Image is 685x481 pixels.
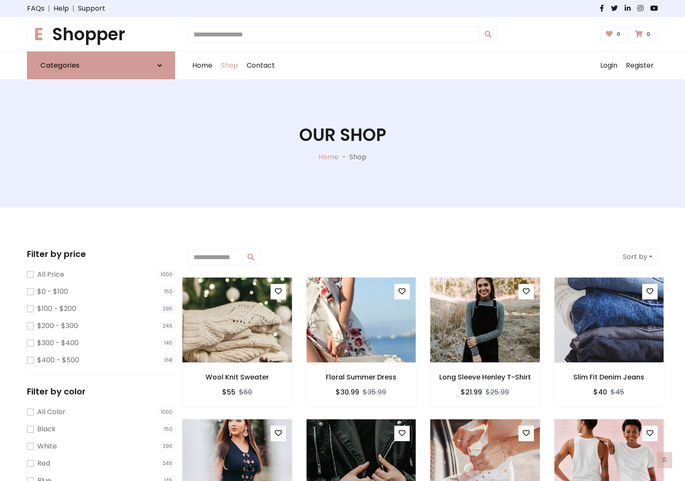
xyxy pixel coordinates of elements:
h6: $30.99 [336,388,359,396]
span: 246 [160,322,175,330]
a: 0 [600,26,628,42]
span: 150 [161,287,175,296]
a: 0 [629,26,658,42]
h6: $21.99 [461,388,482,396]
span: 295 [160,305,175,313]
a: Categories [27,51,175,79]
button: Sort by [617,249,658,265]
span: 1000 [158,408,175,416]
h6: Categories [40,61,80,69]
a: Help [54,3,69,14]
a: Shop [217,52,242,79]
h5: Filter by color [27,386,175,397]
h6: $40 [593,388,607,396]
h6: Floral Summer Dress [306,373,417,381]
del: $60 [239,387,252,397]
span: | [45,3,54,14]
a: Support [78,3,105,14]
label: Red [37,458,50,469]
a: Contact [242,52,279,79]
label: All Color [37,407,66,417]
p: - [339,152,349,162]
h6: Slim Fit Denim Jeans [554,373,664,381]
span: 295 [160,442,175,451]
h1: Shopper [27,24,175,45]
span: 1000 [158,270,175,279]
span: 246 [160,459,175,468]
label: Black [37,424,56,434]
a: FAQs [27,3,45,14]
a: Register [622,52,658,79]
h6: Long Sleeve Henley T-Shirt [430,373,540,381]
span: 0 [644,30,652,38]
del: $45 [611,387,624,397]
a: EShopper [27,24,175,45]
h1: Our Shop [299,125,386,145]
del: $25.99 [485,387,509,397]
span: 150 [161,425,175,433]
span: | [69,3,78,14]
h5: Filter by price [27,249,175,259]
span: 168 [161,356,175,364]
label: White [37,441,57,451]
label: $400 - $500 [37,355,79,365]
span: 0 [614,30,622,38]
label: $100 - $200 [37,304,76,314]
del: $35.99 [363,387,386,397]
span: E [27,22,51,47]
p: Shop [349,152,366,162]
label: $0 - $100 [37,287,68,297]
label: $200 - $300 [37,321,78,331]
label: $300 - $400 [37,338,79,348]
span: 145 [161,339,175,347]
a: Login [596,52,622,79]
a: Home [188,52,217,79]
h6: Wool Knit Sweater [182,373,292,381]
a: Home [319,152,339,162]
h6: $55 [222,388,235,396]
label: All Price [37,269,64,280]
